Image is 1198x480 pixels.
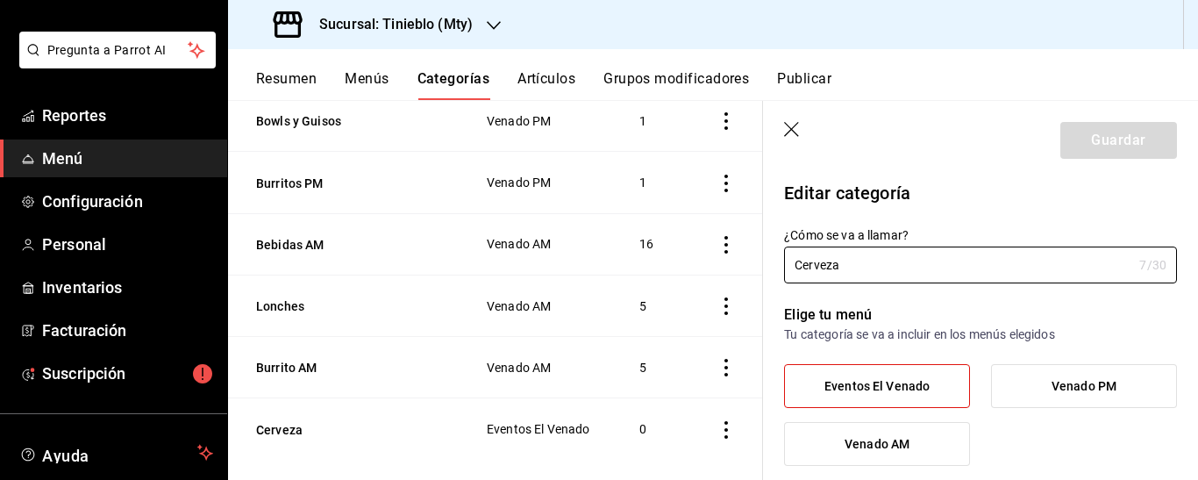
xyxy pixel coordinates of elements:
[42,190,213,213] span: Configuración
[717,236,735,254] button: actions
[256,359,431,376] button: Burrito AM
[487,115,596,127] span: Venado PM
[618,90,694,152] td: 1
[256,70,1198,100] div: navigation tabs
[717,297,735,315] button: actions
[618,152,694,213] td: 1
[19,32,216,68] button: Pregunta a Parrot AI
[42,233,213,256] span: Personal
[42,104,213,127] span: Reportes
[256,175,431,192] button: Burritos PM
[618,398,694,460] td: 0
[618,337,694,398] td: 5
[256,236,431,254] button: Bebidas AM
[845,437,909,452] span: Venado AM
[1139,256,1166,274] div: 7 /30
[256,70,317,100] button: Resumen
[256,297,431,315] button: Lonches
[824,379,930,394] span: Eventos El Venado
[12,54,216,72] a: Pregunta a Parrot AI
[618,275,694,336] td: 5
[256,421,431,439] button: Cerveza
[487,176,596,189] span: Venado PM
[42,442,190,463] span: Ayuda
[717,421,735,439] button: actions
[417,70,490,100] button: Categorías
[305,14,473,35] h3: Sucursal: Tinieblo (Mty)
[1052,379,1116,394] span: Venado PM
[784,326,1177,343] p: Tu categoría se va a incluir en los menús elegidos
[717,175,735,192] button: actions
[47,41,189,60] span: Pregunta a Parrot AI
[345,70,389,100] button: Menús
[717,359,735,376] button: actions
[487,300,596,312] span: Venado AM
[42,276,213,299] span: Inventarios
[256,112,431,130] button: Bowls y Guisos
[784,180,1177,206] p: Editar categoría
[42,319,213,342] span: Facturación
[784,304,1177,326] p: Elige tu menú
[603,70,749,100] button: Grupos modificadores
[42,147,213,170] span: Menú
[618,213,694,275] td: 16
[487,238,596,250] span: Venado AM
[487,423,596,435] span: Eventos El Venado
[487,362,596,374] span: Venado AM
[517,70,575,100] button: Artículos
[717,112,735,130] button: actions
[777,70,831,100] button: Publicar
[784,229,1177,241] label: ¿Cómo se va a llamar?
[42,362,213,385] span: Suscripción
